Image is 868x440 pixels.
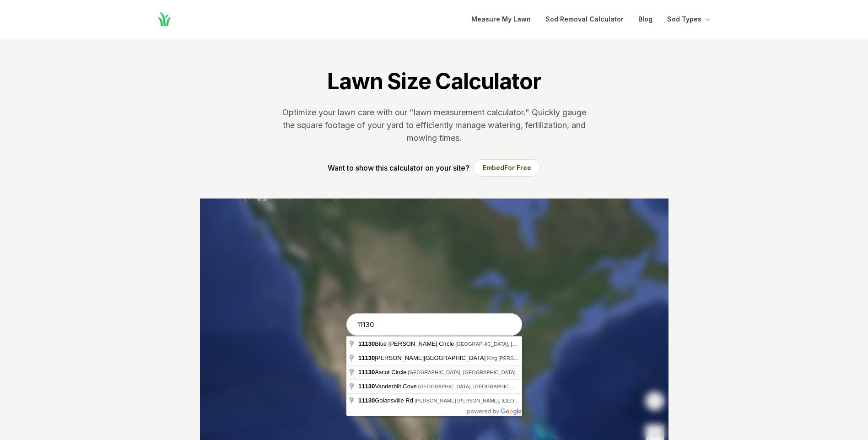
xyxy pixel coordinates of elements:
[638,14,652,25] a: Blog
[358,369,375,376] span: 11130
[358,354,375,361] span: 11130
[471,14,531,25] a: Measure My Lawn
[667,14,712,25] button: Sod Types
[358,340,375,347] span: 11130
[487,355,595,361] span: King [PERSON_NAME], [GEOGRAPHIC_DATA]
[328,162,469,173] p: Want to show this calculator on your site?
[545,14,624,25] a: Sod Removal Calculator
[346,313,522,336] input: Enter your address to get started
[473,159,541,177] button: EmbedFor Free
[358,397,375,404] span: 11130
[358,354,487,361] span: [PERSON_NAME][GEOGRAPHIC_DATA]
[456,341,563,347] span: [GEOGRAPHIC_DATA], [GEOGRAPHIC_DATA]
[327,68,540,95] h1: Lawn Size Calculator
[418,384,526,389] span: [GEOGRAPHIC_DATA], [GEOGRAPHIC_DATA]
[358,397,415,404] span: Golansville Rd
[408,370,516,375] span: [GEOGRAPHIC_DATA], [GEOGRAPHIC_DATA]
[415,398,554,403] span: [PERSON_NAME] [PERSON_NAME], [GEOGRAPHIC_DATA]
[358,383,418,390] span: Vanderbilt Cove
[504,164,531,172] span: For Free
[358,369,408,376] span: Ascot Circle
[358,340,456,347] span: Blue [PERSON_NAME] Circle
[280,106,588,145] p: Optimize your lawn care with our "lawn measurement calculator." Quickly gauge the square footage ...
[358,383,375,390] span: 11130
